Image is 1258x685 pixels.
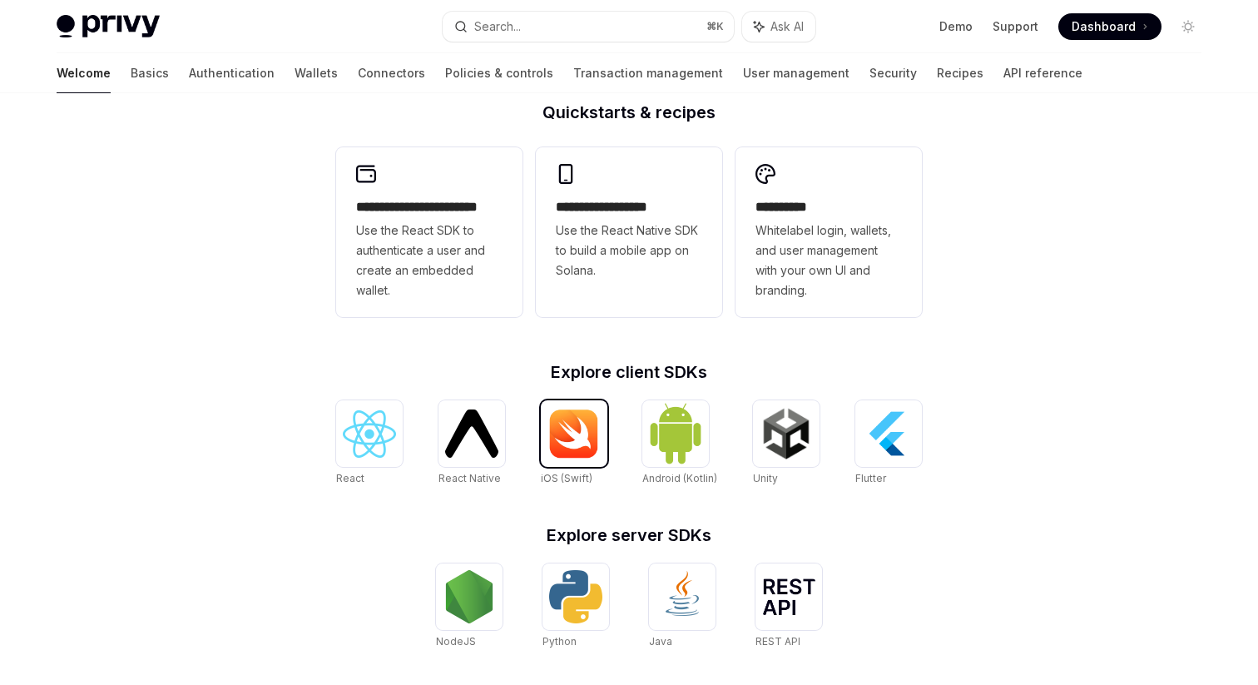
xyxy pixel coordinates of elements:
span: Android (Kotlin) [642,472,717,484]
span: React [336,472,364,484]
span: iOS (Swift) [541,472,592,484]
a: FlutterFlutter [855,400,922,487]
a: Dashboard [1058,13,1161,40]
img: Unity [760,407,813,460]
img: Flutter [862,407,915,460]
a: PythonPython [542,563,609,650]
img: React [343,410,396,458]
img: light logo [57,15,160,38]
a: ReactReact [336,400,403,487]
a: Authentication [189,53,275,93]
a: **** **** **** ***Use the React Native SDK to build a mobile app on Solana. [536,147,722,317]
a: REST APIREST API [755,563,822,650]
a: NodeJSNodeJS [436,563,503,650]
a: Policies & controls [445,53,553,93]
span: Whitelabel login, wallets, and user management with your own UI and branding. [755,221,902,300]
a: API reference [1003,53,1082,93]
a: Android (Kotlin)Android (Kotlin) [642,400,717,487]
img: React Native [445,410,498,457]
span: Flutter [855,472,886,484]
img: Android (Kotlin) [649,402,702,464]
a: Welcome [57,53,111,93]
button: Ask AI [742,12,815,42]
span: Unity [753,472,778,484]
span: React Native [438,472,501,484]
span: ⌘ K [706,20,724,33]
button: Toggle dark mode [1175,13,1201,40]
div: Search... [474,17,521,37]
a: Basics [131,53,169,93]
a: Demo [939,18,973,35]
span: Ask AI [770,18,804,35]
span: Use the React Native SDK to build a mobile app on Solana. [556,221,702,280]
a: Wallets [295,53,338,93]
a: iOS (Swift)iOS (Swift) [541,400,607,487]
img: Python [549,570,602,623]
span: Java [649,635,672,648]
a: JavaJava [649,563,716,650]
a: **** *****Whitelabel login, wallets, and user management with your own UI and branding. [735,147,922,317]
img: REST API [762,578,815,615]
h2: Explore server SDKs [336,527,922,544]
a: Transaction management [573,53,723,93]
span: NodeJS [436,635,476,648]
img: Java [656,570,709,623]
span: Python [542,635,577,648]
a: React NativeReact Native [438,400,505,487]
span: REST API [755,635,800,648]
a: Connectors [358,53,425,93]
a: Security [869,53,917,93]
button: Search...⌘K [443,12,734,42]
span: Use the React SDK to authenticate a user and create an embedded wallet. [356,221,503,300]
img: iOS (Swift) [547,409,601,459]
h2: Explore client SDKs [336,364,922,380]
a: Support [993,18,1038,35]
span: Dashboard [1072,18,1136,35]
a: User management [743,53,849,93]
a: Recipes [937,53,983,93]
h2: Quickstarts & recipes [336,104,922,121]
img: NodeJS [443,570,496,623]
a: UnityUnity [753,400,820,487]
